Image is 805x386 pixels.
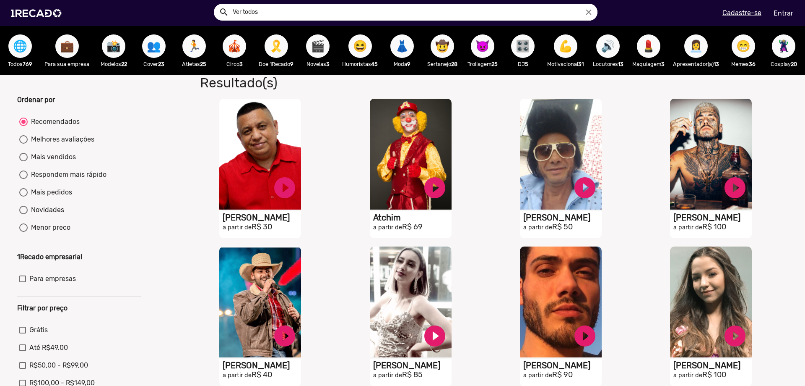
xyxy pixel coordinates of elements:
span: Até R$49,00 [29,343,68,353]
button: 🎬 [306,34,330,58]
h2: R$ 100 [673,370,752,380]
button: 👗 [390,34,414,58]
a: play_circle_filled [572,323,597,349]
button: 📸 [102,34,125,58]
input: Pesquisar... [226,4,597,21]
h1: [PERSON_NAME] [523,360,602,370]
b: 20 [791,61,797,67]
div: Menor preco [28,223,70,233]
h2: R$ 69 [373,223,452,232]
div: Mais pedidos [28,187,72,197]
button: 😈 [471,34,494,58]
p: Doe 1Recado [259,60,293,68]
a: play_circle_filled [272,175,297,200]
div: Respondem mais rápido [28,170,106,180]
b: 36 [749,61,756,67]
p: Memes [727,60,759,68]
small: a partir de [223,224,252,231]
h1: [PERSON_NAME] [673,213,752,223]
button: 👩‍💼 [684,34,708,58]
small: a partir de [523,224,552,231]
span: 🌐 [13,34,27,58]
button: 😆 [348,34,372,58]
span: 🔊 [601,34,615,58]
p: DJ [507,60,539,68]
h2: R$ 90 [523,370,602,380]
b: 5 [525,61,528,67]
b: 9 [290,61,293,67]
b: 769 [23,61,32,67]
span: 📸 [106,34,121,58]
h2: R$ 50 [523,223,602,232]
video: S1RECADO vídeos dedicados para fãs e empresas [520,99,602,210]
span: 🏃 [187,34,201,58]
span: 💼 [60,34,74,58]
small: a partir de [523,372,552,379]
button: 💪 [554,34,577,58]
button: 🔊 [596,34,620,58]
a: play_circle_filled [722,323,748,349]
i: close [584,8,593,17]
p: Para sua empresa [44,60,89,68]
div: Novidades [28,205,64,215]
p: Modelos [98,60,130,68]
h1: [PERSON_NAME] [523,213,602,223]
span: 🎛️ [516,34,530,58]
button: 🏃 [182,34,206,58]
p: Locutores [592,60,624,68]
b: 9 [407,61,410,67]
button: 🎪 [223,34,246,58]
video: S1RECADO vídeos dedicados para fãs e empresas [520,247,602,357]
u: Cadastre-se [722,9,761,17]
h1: [PERSON_NAME] [223,213,301,223]
span: 🎗️ [269,34,283,58]
button: 💄 [637,34,660,58]
p: Cosplay [768,60,800,68]
button: 👥 [142,34,166,58]
b: 3 [326,61,330,67]
h1: [PERSON_NAME] [223,360,301,370]
a: play_circle_filled [272,323,297,349]
span: 💄 [641,34,656,58]
p: Apresentador(a) [673,60,719,68]
button: 💼 [55,34,79,58]
span: 🎬 [311,34,325,58]
span: 😈 [475,34,490,58]
b: 25 [200,61,206,67]
h2: R$ 85 [373,370,452,380]
a: play_circle_filled [422,323,447,349]
p: Trollagem [467,60,499,68]
b: 1Recado empresarial [17,253,82,261]
span: Para empresas [29,274,76,284]
div: Melhores avaliações [28,134,94,144]
b: 13 [714,61,719,67]
span: 🦹🏼‍♀️ [776,34,791,58]
h1: [PERSON_NAME] [373,360,452,370]
a: play_circle_filled [722,175,748,200]
p: Humoristas [342,60,378,68]
b: 31 [578,61,584,67]
span: 😁 [736,34,750,58]
button: 😁 [732,34,755,58]
h2: R$ 30 [223,223,301,232]
p: Novelas [302,60,334,68]
small: a partir de [673,224,702,231]
mat-icon: Example home icon [219,7,229,17]
h1: [PERSON_NAME] [673,360,752,370]
b: 28 [451,61,457,67]
video: S1RECADO vídeos dedicados para fãs e empresas [370,247,452,357]
video: S1RECADO vídeos dedicados para fãs e empresas [219,247,301,357]
button: 🦹🏼‍♀️ [772,34,795,58]
b: 23 [158,61,164,67]
b: 3 [239,61,243,67]
b: 45 [371,61,378,67]
p: Cover [138,60,170,68]
button: 🤠 [431,34,454,58]
span: Grátis [29,325,48,335]
button: 🎛️ [511,34,535,58]
button: 🎗️ [265,34,288,58]
h1: Atchim [373,213,452,223]
h2: R$ 100 [673,223,752,232]
p: Atletas [178,60,210,68]
div: Recomendados [28,117,80,127]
